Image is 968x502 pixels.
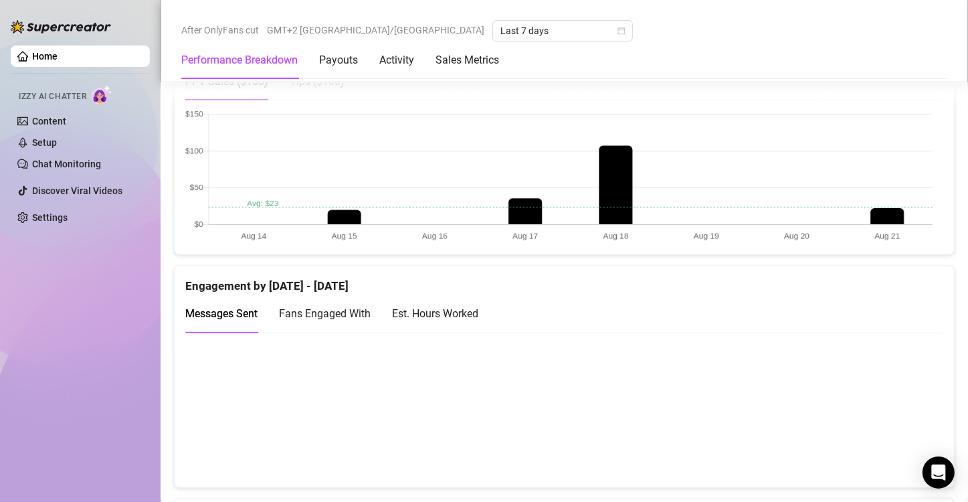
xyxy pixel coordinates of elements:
[617,27,625,35] span: calendar
[267,20,484,40] span: GMT+2 [GEOGRAPHIC_DATA]/[GEOGRAPHIC_DATA]
[32,159,101,169] a: Chat Monitoring
[319,52,358,68] div: Payouts
[32,137,57,148] a: Setup
[32,116,66,127] a: Content
[185,266,943,295] div: Engagement by [DATE] - [DATE]
[32,212,68,223] a: Settings
[185,307,258,320] span: Messages Sent
[32,185,122,196] a: Discover Viral Videos
[500,21,625,41] span: Last 7 days
[181,20,259,40] span: After OnlyFans cut
[92,85,112,104] img: AI Chatter
[19,90,86,103] span: Izzy AI Chatter
[181,52,298,68] div: Performance Breakdown
[379,52,414,68] div: Activity
[392,305,478,322] div: Est. Hours Worked
[11,20,111,33] img: logo-BBDzfeDw.svg
[279,307,371,320] span: Fans Engaged With
[435,52,499,68] div: Sales Metrics
[923,456,955,489] div: Open Intercom Messenger
[32,51,58,62] a: Home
